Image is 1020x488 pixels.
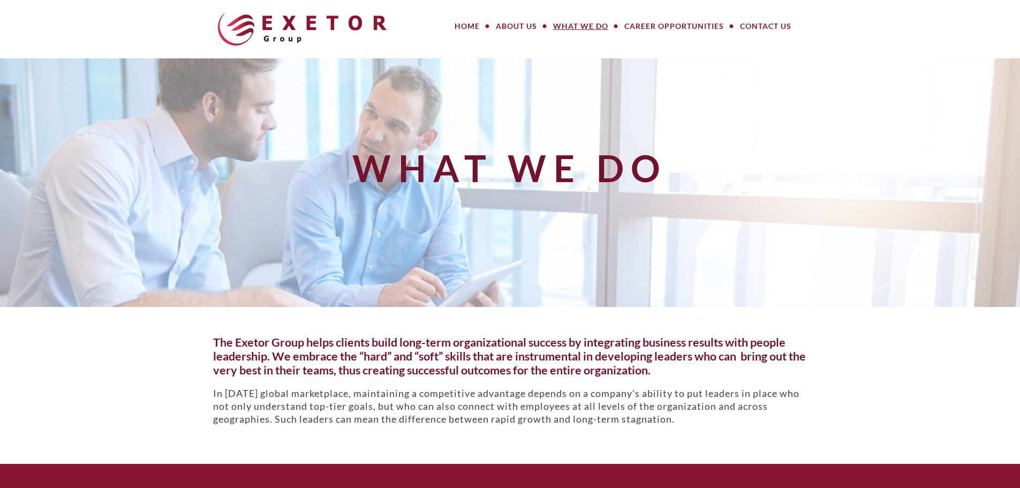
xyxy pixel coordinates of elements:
a: What We Do [545,16,616,37]
h5: The Exetor Group helps clients build long-term organizational success by integrating business res... [213,336,807,378]
p: In [DATE] global marketplace, maintaining a competitive advantage depends on a company’s ability ... [213,387,807,425]
a: Career Opportunities [616,16,732,37]
a: Home [447,16,488,37]
a: About Us [488,16,545,37]
a: Contact Us [732,16,799,37]
h1: What We Do [207,148,814,188]
img: The Exetor Group [218,12,387,46]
